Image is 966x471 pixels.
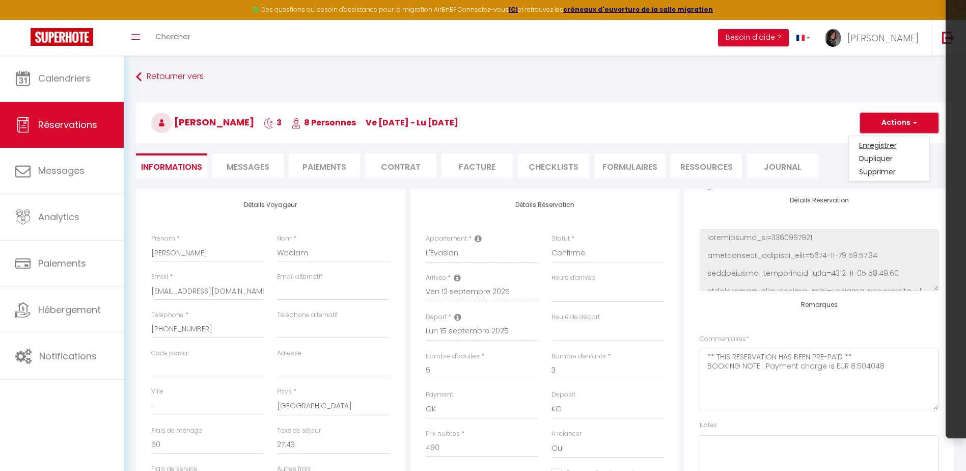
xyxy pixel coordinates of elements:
label: Pays [277,387,292,397]
a: Dupliquer [849,152,929,165]
span: ve [DATE] - lu [DATE] [366,117,458,128]
button: Actions [860,113,939,133]
img: tab_domain_overview_orange.svg [41,59,49,67]
label: Payment [426,390,453,400]
span: Analytics [38,211,79,223]
label: Prix nuitées [426,429,460,439]
div: v 4.0.25 [29,16,50,24]
div: Domaine [52,60,78,67]
label: Taxe de séjour [277,426,321,436]
span: Messages [227,161,269,173]
label: Prénom [151,234,175,244]
label: Commentaires [700,334,749,344]
img: logo_orange.svg [16,16,24,24]
label: Code postal [151,349,189,358]
label: Frais de ménage [151,426,202,436]
label: Email alternatif [277,272,322,282]
button: Ouvrir le widget de chat LiveChat [8,4,39,35]
span: Messages [38,164,85,177]
li: FORMULAIRES [594,153,666,178]
span: Chercher [155,31,190,42]
li: Facture [441,153,513,178]
div: Domaine: [DOMAIN_NAME] [26,27,115,35]
button: Besoin d'aide ? [718,29,789,46]
label: Heure d'arrivée [551,273,595,283]
li: CHECKLISTS [518,153,589,178]
span: Réservations [38,118,97,131]
img: logout [942,31,955,44]
span: [PERSON_NAME] [847,32,919,44]
li: Paiements [289,153,360,178]
a: Enregistrer [849,139,929,152]
label: Nombre d'enfants [551,352,606,361]
label: Deposit [551,390,575,400]
li: Journal [747,153,818,178]
li: Informations [136,153,207,178]
label: Ville [151,387,163,397]
li: Contrat [365,153,436,178]
span: Calendriers [38,72,91,85]
img: tab_keywords_by_traffic_grey.svg [116,59,124,67]
a: Supprimer [849,165,929,178]
label: Téléphone alternatif [277,310,338,320]
label: Départ [426,312,447,322]
label: Nombre d'adultes [426,352,480,361]
img: Super Booking [31,28,93,46]
label: Appartement [426,234,467,244]
label: Arrivée [426,273,446,283]
a: Chercher [148,20,198,56]
label: A relancer [551,429,582,439]
label: Adresse [277,349,301,358]
img: ... [825,29,841,47]
a: Page de réservation [700,182,760,191]
span: Paiements [38,257,86,270]
label: Email [151,272,168,282]
h4: Remarques [700,301,939,308]
div: Mots-clés [127,60,156,67]
a: créneaux d'ouverture de la salle migration [563,5,713,14]
span: Notifications [39,350,97,362]
label: Téléphone [151,310,184,320]
span: Hébergement [38,303,101,316]
span: [PERSON_NAME] [151,116,254,128]
label: Statut [551,234,570,244]
a: ICI [509,5,518,14]
img: website_grey.svg [16,27,24,35]
label: Heure de départ [551,312,600,322]
a: Retourner vers [136,68,954,86]
a: ... [PERSON_NAME] [818,20,931,56]
span: 8 Personnes [291,117,356,128]
h4: Détails Réservation [700,197,939,204]
span: 3 [264,117,282,128]
li: Ressources [671,153,742,178]
h4: Détails Voyageur [151,201,390,208]
label: Notes [700,421,717,430]
h4: Détails Réservation [426,201,665,208]
label: Nom [277,234,292,244]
